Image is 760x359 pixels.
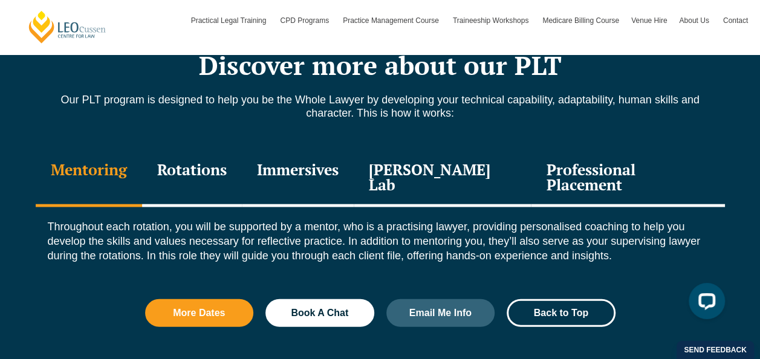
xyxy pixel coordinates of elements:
[625,3,673,38] a: Venue Hire
[673,3,716,38] a: About Us
[291,308,348,318] span: Book A Chat
[409,308,472,318] span: Email Me Info
[265,299,374,327] a: Book A Chat
[36,150,142,207] div: Mentoring
[142,150,242,207] div: Rotations
[145,299,254,327] a: More Dates
[717,3,754,38] a: Contact
[173,308,225,318] span: More Dates
[27,10,108,44] a: [PERSON_NAME] Centre for Law
[185,3,274,38] a: Practical Legal Training
[531,150,724,207] div: Professional Placement
[337,3,447,38] a: Practice Management Course
[354,150,531,207] div: [PERSON_NAME] Lab
[36,50,725,80] h2: Discover more about our PLT
[507,299,615,327] a: Back to Top
[386,299,495,327] a: Email Me Info
[534,308,588,318] span: Back to Top
[536,3,625,38] a: Medicare Billing Course
[242,150,354,207] div: Immersives
[36,93,725,120] p: Our PLT program is designed to help you be the Whole Lawyer by developing your technical capabili...
[447,3,536,38] a: Traineeship Workshops
[274,3,337,38] a: CPD Programs
[48,219,713,263] p: Throughout each rotation, you will be supported by a mentor, who is a practising lawyer, providin...
[679,278,730,329] iframe: LiveChat chat widget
